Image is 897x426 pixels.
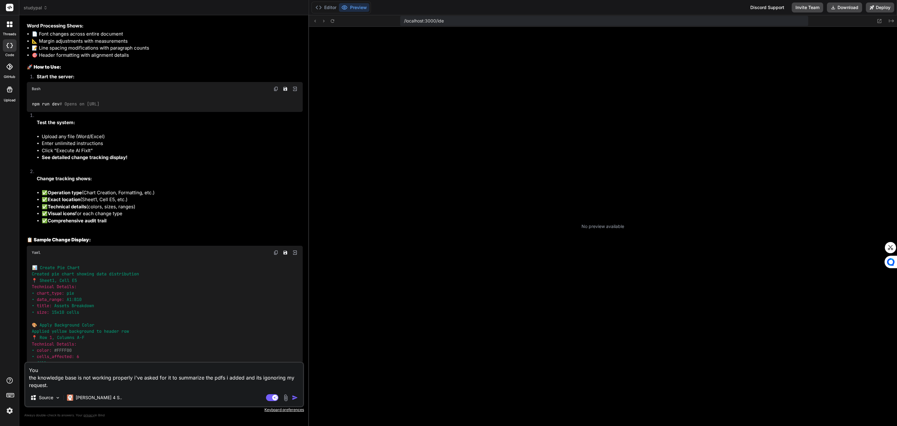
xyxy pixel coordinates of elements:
[40,335,47,341] span: Row
[67,309,79,315] span: cells
[32,309,34,315] span: •
[32,341,77,347] span: Technical Details:
[27,237,91,243] strong: 📋 Sample Change Display:
[292,86,298,92] img: Open in Browser
[273,250,278,255] img: copy
[83,413,95,417] span: privacy
[62,271,74,277] span: chart
[55,395,60,400] img: Pick Models
[39,395,53,401] p: Source
[32,354,34,360] span: •
[32,38,303,45] li: 📐 Margin adjustments with measurements
[67,395,73,401] img: Claude 4 Sonnet
[77,271,94,277] span: showing
[48,218,107,224] strong: Comprehensive audit trail
[40,322,52,328] span: Apply
[747,2,788,12] div: Discord Support
[32,250,40,255] span: Yaml
[37,347,52,353] span: color:
[37,290,64,296] span: chart_type:
[42,189,303,196] li: ✅ (Chart Creation, Formatting, etc.)
[281,85,290,93] button: Save file
[37,74,74,80] strong: Start the server:
[121,328,129,334] span: row
[32,347,34,353] span: •
[109,271,139,277] span: distribution
[404,18,444,24] span: /localhost:3000/ide
[48,204,86,210] strong: Technical details
[24,412,304,418] p: Always double-check its answers. Your in Bind
[52,328,67,334] span: yellow
[4,98,16,103] label: Upload
[40,265,55,270] span: Create
[32,297,34,302] span: •
[48,211,75,216] strong: Visual icons
[273,86,278,91] img: copy
[57,265,65,270] span: Pie
[69,328,94,334] span: background
[67,297,82,302] span: A1:B10
[827,2,862,12] button: Download
[48,190,82,196] strong: Operation type
[54,347,72,353] span: #FFFF00
[792,2,823,12] button: Invite Team
[37,176,92,182] strong: Change tracking shows:
[27,23,83,29] strong: Word Processing Shows:
[866,2,894,12] button: Deploy
[76,395,122,401] p: [PERSON_NAME] 4 S..
[97,328,102,334] span: to
[42,133,303,140] li: Upload any file (Word/Excel)
[32,328,49,334] span: Applied
[32,335,37,341] span: 📍
[42,140,303,147] li: Enter unlimited instructions
[313,3,339,12] button: Editor
[4,74,15,80] label: GitHub
[5,52,14,58] label: code
[24,5,48,11] span: studypal
[67,290,74,296] span: pie
[57,335,74,341] span: Columns
[32,284,77,290] span: Technical Details:
[52,309,64,315] span: 15x10
[32,265,37,270] span: 📊
[37,360,47,366] span: fill
[32,86,40,91] span: Bash
[32,271,49,277] span: Created
[77,354,79,360] span: 6
[97,271,107,277] span: data
[42,203,303,211] li: ✅ (colors, sizes, ranges)
[48,196,80,202] strong: Exact location
[24,407,304,412] p: Keyboard preferences
[50,335,52,341] span: 1
[37,119,75,125] strong: Test the system:
[3,31,16,37] label: threads
[42,154,127,160] strong: See detailed change tracking display!
[32,52,303,59] li: 🎯 Header formatting with alignment details
[32,360,34,366] span: •
[42,147,303,154] li: Click "Execute AI FixIt"
[54,303,69,309] span: Assets
[292,395,298,401] img: icon
[42,210,303,217] li: ✅ for each change type
[55,322,79,328] span: Background
[27,64,61,70] strong: 🚀 How to Use:
[37,309,49,315] span: size:
[37,354,74,360] span: cells_affected:
[292,250,298,255] img: Open in Browser
[32,101,100,107] code: npm run dev
[40,278,57,283] span: Sheet1,
[32,303,34,309] span: •
[82,322,94,328] span: Color
[52,335,55,341] span: ,
[42,196,303,203] li: ✅ (Sheet1, Cell E5, etc.)
[282,394,289,401] img: attachment
[72,303,94,309] span: Breakdown
[339,3,369,12] button: Preview
[4,405,15,416] img: settings
[37,303,52,309] span: title:
[32,278,37,283] span: 📍
[581,223,624,230] p: No preview available
[32,45,303,52] li: 📝 Line spacing modifications with paragraph counts
[104,328,119,334] span: header
[42,217,303,225] li: ✅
